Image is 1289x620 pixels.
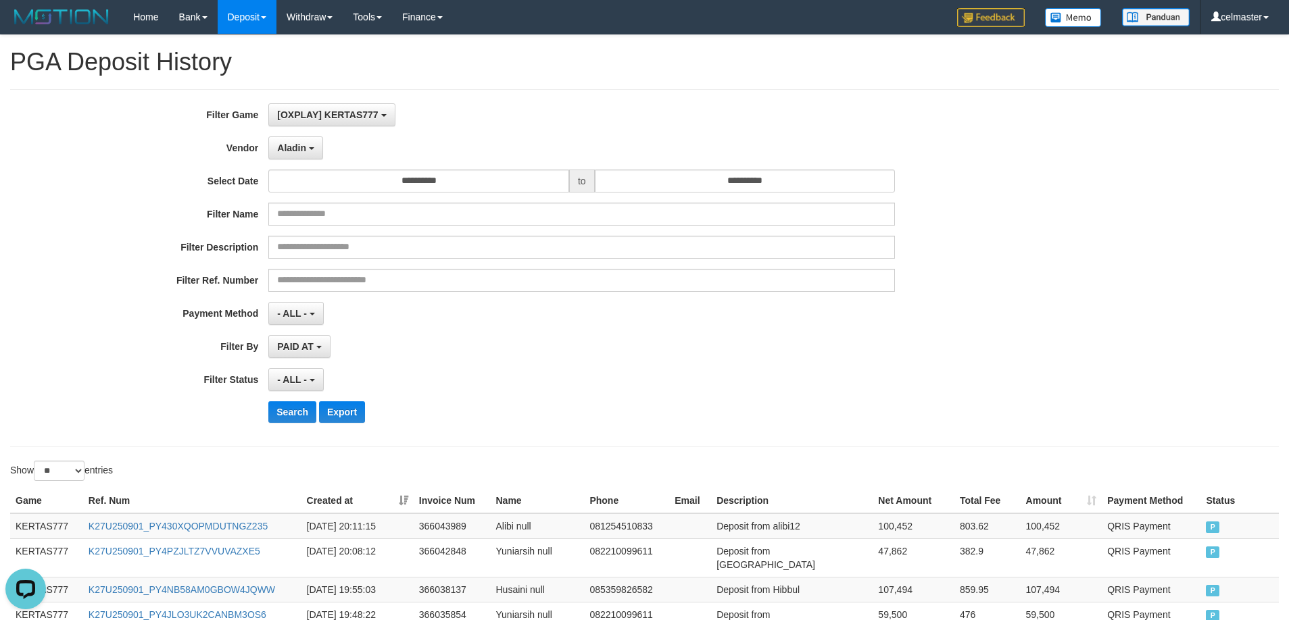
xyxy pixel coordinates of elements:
[873,513,954,539] td: 100,452
[277,308,307,319] span: - ALL -
[1045,8,1102,27] img: Button%20Memo.svg
[5,5,46,46] button: Open LiveChat chat widget
[10,513,83,539] td: KERTAS777
[873,538,954,577] td: 47,862
[584,538,669,577] td: 082210099611
[1122,8,1190,26] img: panduan.png
[957,8,1025,27] img: Feedback.jpg
[10,461,113,481] label: Show entries
[491,538,585,577] td: Yuniarsih null
[711,513,873,539] td: Deposit from alibi12
[10,538,83,577] td: KERTAS777
[954,513,1021,539] td: 803.62
[491,513,585,539] td: Alibi null
[89,609,266,620] a: K27U250901_PY4JLO3UK2CANBM3OS6
[569,170,595,192] span: to
[584,513,669,539] td: 081254510833
[301,488,414,513] th: Created at: activate to sort column ascending
[1206,546,1219,558] span: PAID
[584,488,669,513] th: Phone
[669,488,711,513] th: Email
[1102,513,1200,539] td: QRIS Payment
[1102,488,1200,513] th: Payment Method
[1206,521,1219,533] span: PAID
[491,488,585,513] th: Name
[89,584,275,595] a: K27U250901_PY4NB58AM0GBOW4JQWW
[268,401,316,423] button: Search
[1206,585,1219,596] span: PAID
[277,109,378,120] span: [OXPLAY] KERTAS777
[1021,538,1102,577] td: 47,862
[301,538,414,577] td: [DATE] 20:08:12
[414,538,491,577] td: 366042848
[1102,538,1200,577] td: QRIS Payment
[414,513,491,539] td: 366043989
[954,538,1021,577] td: 382.9
[10,488,83,513] th: Game
[414,488,491,513] th: Invoice Num
[83,488,301,513] th: Ref. Num
[277,143,306,153] span: Aladin
[954,577,1021,602] td: 859.95
[414,577,491,602] td: 366038137
[268,103,395,126] button: [OXPLAY] KERTAS777
[873,488,954,513] th: Net Amount
[268,302,323,325] button: - ALL -
[89,521,268,532] a: K27U250901_PY430XQOPMDUTNGZ235
[954,488,1021,513] th: Total Fee
[1021,513,1102,539] td: 100,452
[491,577,585,602] td: Husaini null
[1200,488,1279,513] th: Status
[268,136,323,159] button: Aladin
[10,49,1279,76] h1: PGA Deposit History
[319,401,365,423] button: Export
[711,538,873,577] td: Deposit from [GEOGRAPHIC_DATA]
[711,488,873,513] th: Description
[1021,577,1102,602] td: 107,494
[268,335,330,358] button: PAID AT
[1021,488,1102,513] th: Amount: activate to sort column ascending
[301,577,414,602] td: [DATE] 19:55:03
[268,368,323,391] button: - ALL -
[89,546,260,557] a: K27U250901_PY4PZJLTZ7VVUVAZXE5
[10,7,113,27] img: MOTION_logo.png
[873,577,954,602] td: 107,494
[34,461,84,481] select: Showentries
[584,577,669,602] td: 085359826582
[711,577,873,602] td: Deposit from Hibbul
[277,341,313,352] span: PAID AT
[301,513,414,539] td: [DATE] 20:11:15
[1102,577,1200,602] td: QRIS Payment
[277,374,307,385] span: - ALL -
